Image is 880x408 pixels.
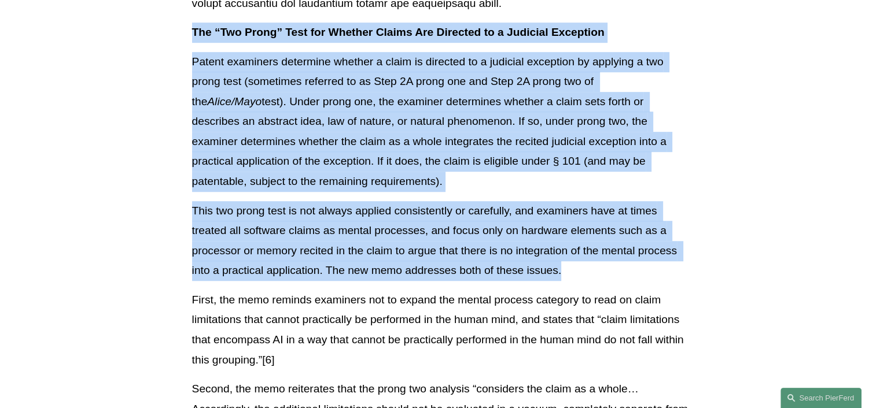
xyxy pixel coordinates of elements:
[780,388,861,408] a: Search this site
[192,52,688,192] p: Patent examiners determine whether a claim is directed to a judicial exception by applying a two ...
[192,201,688,281] p: This two prong test is not always applied consistently or carefully, and examiners have at times ...
[192,26,605,38] strong: The “Two Prong” Test for Whether Claims Are Directed to a Judicial Exception
[207,95,262,107] em: Alice/Mayo
[192,290,688,370] p: First, the memo reminds examiners not to expand the mental process category to read on claim limi...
